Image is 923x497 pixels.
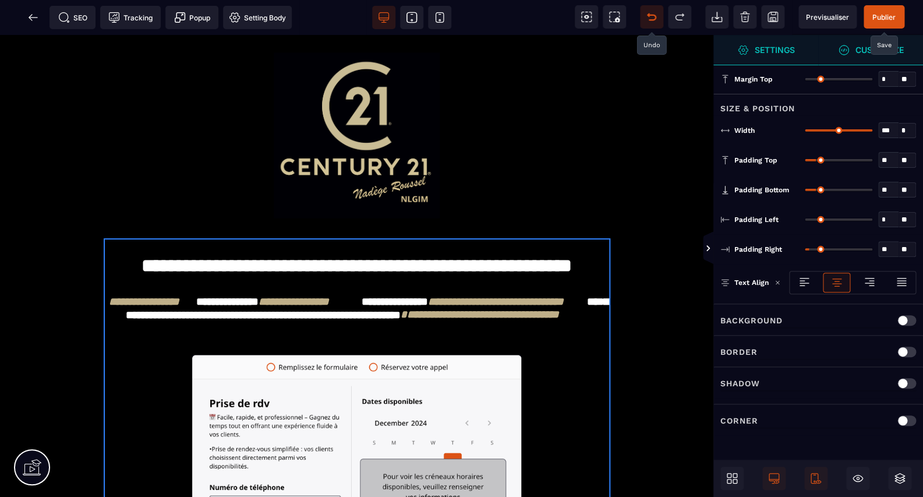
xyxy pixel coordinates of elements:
span: Publier [872,13,896,22]
span: Padding Top [734,156,777,165]
span: Tracking [108,12,153,23]
span: Popup [174,12,210,23]
img: 42a5e961d7e4e4c10e0b3702521da55e_Nade%CC%80ge_Roussel(2).png [274,17,440,184]
img: loading [775,280,780,285]
strong: Settings [755,45,795,54]
div: Size & Position [713,94,923,115]
span: Desktop Only [762,467,786,490]
span: Mobile Only [804,467,827,490]
span: Width [734,126,755,135]
span: View components [575,5,598,29]
span: Previsualiser [806,13,849,22]
span: Open Blocks [720,467,744,490]
span: Padding Bottom [734,185,789,195]
span: Open Style Manager [818,35,923,65]
p: Border [720,345,758,359]
span: Screenshot [603,5,626,29]
span: Open Layers [888,467,911,490]
span: Hide/Show Block [846,467,869,490]
strong: Customize [855,45,904,54]
p: Background [720,313,783,327]
span: Padding Left [734,215,779,224]
span: Margin Top [734,75,773,84]
p: Corner [720,414,758,428]
span: Preview [798,5,857,29]
span: SEO [58,12,87,23]
p: Shadow [720,376,760,390]
span: Padding Right [734,245,782,254]
span: Setting Body [229,12,286,23]
p: Text Align [720,277,769,288]
span: Settings [713,35,818,65]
